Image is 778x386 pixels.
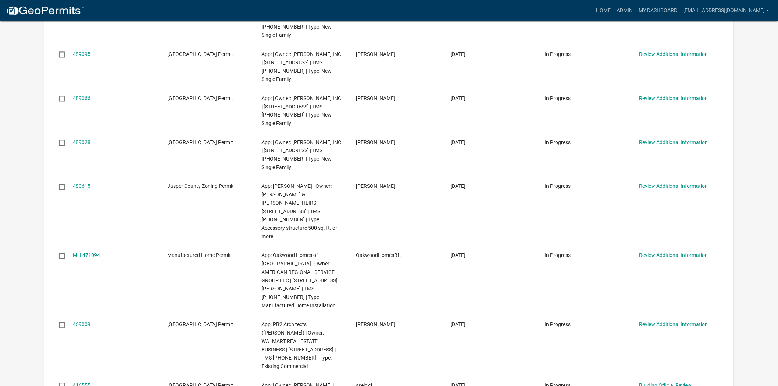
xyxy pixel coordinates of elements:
span: App: | Owner: D R HORTON INC | 240 CASTLE HILL Dr | TMS 091-02-00-177 | Type: New Single Family [262,140,342,171]
a: My Dashboard [636,4,680,18]
span: App: | Owner: D R HORTON INC | 8 CASTLE HILL Dr | TMS 091-02-00-165 | Type: New Single Family [262,51,342,82]
a: Review Additional Information [639,253,708,258]
span: Jasper County Zoning Permit [167,183,234,189]
span: 10/07/2025 [450,96,465,101]
span: Lisa Johnston [356,140,395,146]
span: Angla Bonaparte [356,183,395,189]
span: App: PB2 Architects (Jessica Ellington) | Owner: WALMART REAL ESTATE BUSINESS | 232 NICKLE PLATE ... [262,322,336,369]
span: Lisa Johnston [356,96,395,101]
a: Home [593,4,614,18]
a: MH-471094 [73,253,100,258]
a: Review Additional Information [639,96,708,101]
a: Admin [614,4,636,18]
span: In Progress [545,322,571,328]
span: 10/07/2025 [450,140,465,146]
a: Review Additional Information [639,51,708,57]
a: 489095 [73,51,90,57]
span: Manufactured Home Permit [167,253,231,258]
span: In Progress [545,253,571,258]
span: App: | Owner: D R HORTON INC | 94 CASTLE HILL Dr | TMS 091-02-00-168 | Type: New Single Family [262,96,342,126]
a: 469009 [73,322,90,328]
span: In Progress [545,96,571,101]
span: 09/18/2025 [450,183,465,189]
span: OakwoodHomesBft [356,253,401,258]
span: App: Oakwood Homes of Beaufort | Owner: AMERICAN REGIONAL SERVICE GROUP LLC | 245 PROCTOR ST | TM... [262,253,338,309]
span: 08/29/2025 [450,253,465,258]
a: Review Additional Information [639,140,708,146]
a: 489028 [73,140,90,146]
span: In Progress [545,140,571,146]
a: [EMAIL_ADDRESS][DOMAIN_NAME] [680,4,772,18]
span: Jasper County Building Permit [167,51,233,57]
span: App: Angela Bonaparte | Owner: FORD NAT & J A FORD HEIRS | 5574 south okatie hwy | TMS 039-00-10-... [262,183,338,240]
span: Lisa Johnston [356,51,395,57]
span: In Progress [545,183,571,189]
a: Review Additional Information [639,183,708,189]
span: 10/07/2025 [450,51,465,57]
span: 08/25/2025 [450,322,465,328]
span: Jessica Ellington [356,322,395,328]
a: 480615 [73,183,90,189]
a: 489066 [73,96,90,101]
span: Jasper County Building Permit [167,96,233,101]
a: Review Additional Information [639,322,708,328]
span: Jasper County Building Permit [167,140,233,146]
span: Jasper County Building Permit [167,322,233,328]
span: In Progress [545,51,571,57]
